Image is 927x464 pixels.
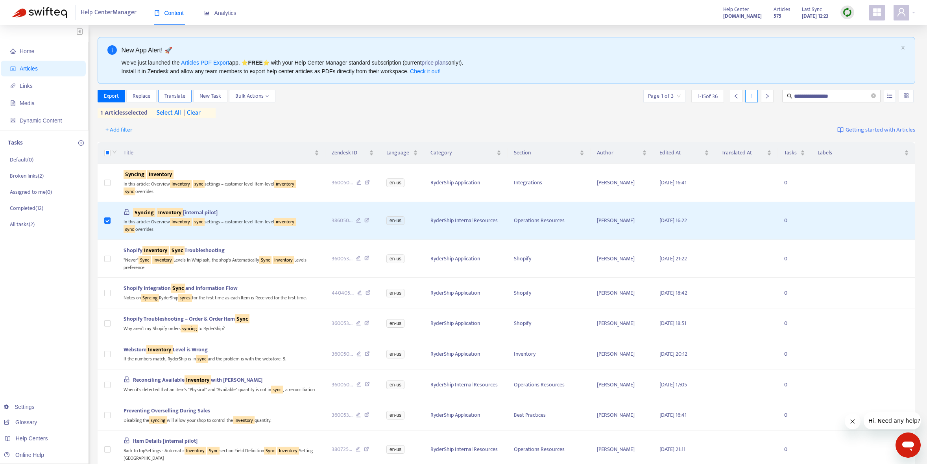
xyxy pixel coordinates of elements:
span: select all [157,108,181,118]
td: Operations Resources [508,369,591,400]
td: RyderShip Application [424,339,507,370]
span: search [787,93,792,99]
span: 380725 ... [332,445,352,454]
span: close-circle [871,93,876,98]
sqkw: Inventory [157,208,183,217]
span: [DATE] 20:12 [659,349,687,358]
sqkw: Inventory [142,246,169,255]
strong: [DOMAIN_NAME] [723,12,762,20]
span: Export [104,92,119,100]
span: lock [124,209,130,215]
td: RyderShip Application [424,278,507,308]
td: [PERSON_NAME] [591,164,653,202]
span: right [764,93,770,99]
button: Translate [158,90,192,102]
td: 0 [778,308,811,339]
p: Completed ( 12 ) [10,204,43,212]
td: RyderShip Application [424,400,507,431]
div: In this article: Overview settings – customer level Item-level overrides [124,217,319,233]
th: Category [424,142,507,164]
img: image-link [837,127,844,133]
span: [DATE] 18:42 [659,288,687,297]
sqkw: Sync [171,284,185,293]
span: 1 articles selected [98,108,148,118]
iframe: Close message [845,414,861,429]
div: Why aren’t my Shopify orders to RyderShip? [124,323,319,332]
span: [internal pilot] [133,208,218,217]
sqkw: Sync [138,256,151,264]
span: en-us [386,380,404,389]
sqkw: Sync [259,256,271,264]
th: Tasks [778,142,811,164]
sqkw: Sync [170,246,185,255]
td: RyderShip Application [424,240,507,278]
span: Help Centers [16,435,48,442]
td: 0 [778,278,811,308]
span: [DATE] 16:41 [659,410,687,419]
span: Item Details [internal pilot] [133,436,198,445]
td: RyderShip Internal Resources [424,202,507,240]
span: unordered-list [887,93,892,98]
th: Author [591,142,653,164]
div: "Never" Levels In Whiplash, the shop's Automatically Levels preference [124,255,319,271]
iframe: Message from company [864,412,921,429]
sqkw: sync [193,218,205,226]
span: | [184,108,185,118]
span: 360050 ... [332,178,353,187]
p: Broken links ( 2 ) [10,172,44,180]
td: Operations Resources [508,202,591,240]
span: lock [124,376,130,382]
span: 360053 ... [332,319,353,328]
span: home [10,48,16,54]
td: 0 [778,400,811,431]
span: Replace [133,92,150,100]
span: en-us [386,254,404,263]
td: [PERSON_NAME] [591,400,653,431]
span: lock [124,437,130,444]
sqkw: inventory [233,416,255,424]
sqkw: Inventory [152,256,174,264]
th: Translated At [715,142,778,164]
span: close-circle [871,93,876,100]
span: en-us [386,289,404,297]
span: Media [20,100,35,106]
sqkw: Inventory [185,447,206,455]
a: Articles PDF Export [181,59,229,66]
td: [PERSON_NAME] [591,369,653,400]
a: Online Help [4,452,44,458]
span: Translated At [722,148,765,157]
span: Reconciling Available with [PERSON_NAME] [133,375,262,384]
span: Last Sync [802,5,822,14]
sqkw: Syncing [124,170,146,179]
span: Author [597,148,641,157]
sqkw: Inventory [146,345,173,354]
span: + Add filter [105,125,133,135]
td: RyderShip Internal Resources [424,369,507,400]
td: [PERSON_NAME] [591,278,653,308]
b: FREE [248,59,262,66]
span: [DATE] 16:22 [659,216,687,225]
span: 360053 ... [332,254,353,263]
span: 1 - 15 of 36 [698,92,718,100]
th: Section [508,142,591,164]
sqkw: inventory [274,180,296,188]
span: en-us [386,445,404,454]
td: Shopify [508,240,591,278]
span: en-us [386,319,404,328]
span: clear [181,108,201,118]
span: 440405 ... [332,289,354,297]
img: Swifteq [12,7,67,18]
button: Replace [126,90,157,102]
span: Links [20,83,33,89]
td: 0 [778,164,811,202]
div: Notes on RyderShip for the first time as each Item is Received for the first time. [124,293,319,302]
span: Webstore Level is Wrong [124,345,208,354]
span: Help Center [723,5,749,14]
td: RyderShip Application [424,308,507,339]
sqkw: Inventory [147,170,174,179]
span: Edited At [659,148,703,157]
span: 360050 ... [332,350,353,358]
td: Best Practices [508,400,591,431]
button: close [901,45,905,50]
